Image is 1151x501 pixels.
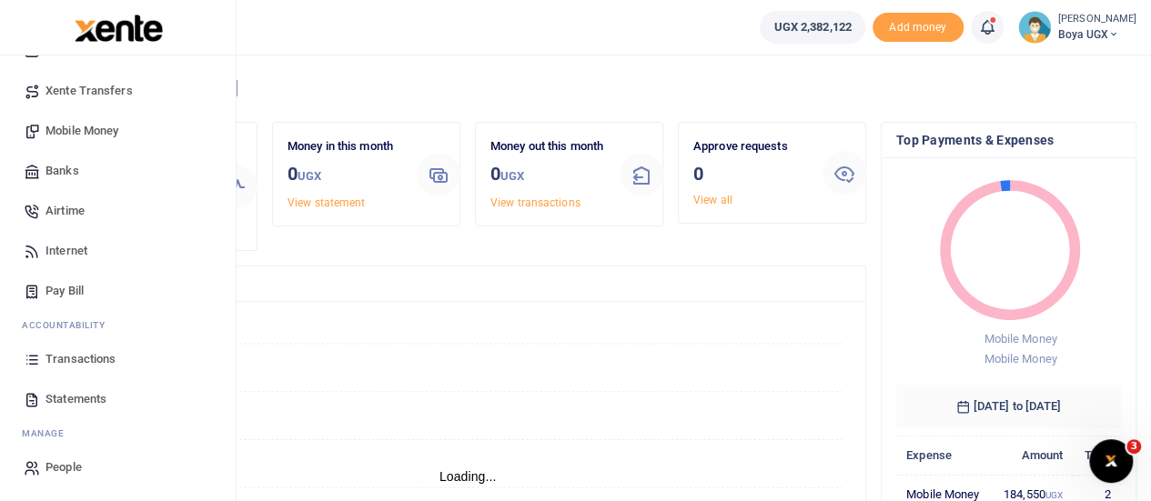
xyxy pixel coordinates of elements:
[35,318,105,332] span: countability
[15,191,221,231] a: Airtime
[45,82,133,100] span: Xente Transfers
[1058,12,1136,27] small: [PERSON_NAME]
[45,162,79,180] span: Banks
[45,390,106,408] span: Statements
[773,18,851,36] span: UGX 2,382,122
[15,311,221,339] li: Ac
[693,160,808,187] h3: 0
[15,419,221,447] li: M
[760,11,864,44] a: UGX 2,382,122
[896,385,1121,428] h6: [DATE] to [DATE]
[31,426,65,440] span: anage
[1089,439,1133,483] iframe: Intercom live chat
[439,469,497,484] text: Loading...
[69,78,1136,98] h4: Hello [PERSON_NAME]
[75,15,163,42] img: logo-large
[45,350,116,368] span: Transactions
[1018,11,1136,44] a: profile-user [PERSON_NAME] Boya UGX
[490,137,605,156] p: Money out this month
[992,436,1073,475] th: Amount
[490,196,581,209] a: View transactions
[693,137,808,156] p: Approve requests
[873,13,964,43] span: Add money
[45,122,118,140] span: Mobile Money
[85,274,851,294] h4: Transactions Overview
[298,169,321,183] small: UGX
[873,13,964,43] li: Toup your wallet
[1018,11,1051,44] img: profile-user
[693,194,732,206] a: View all
[288,196,365,209] a: View statement
[15,271,221,311] a: Pay Bill
[15,71,221,111] a: Xente Transfers
[15,447,221,487] a: People
[1058,26,1136,43] span: Boya UGX
[896,436,992,475] th: Expense
[45,282,84,300] span: Pay Bill
[15,111,221,151] a: Mobile Money
[752,11,872,44] li: Wallet ballance
[984,332,1056,346] span: Mobile Money
[500,169,524,183] small: UGX
[15,339,221,379] a: Transactions
[15,231,221,271] a: Internet
[1045,490,1063,500] small: UGX
[45,202,85,220] span: Airtime
[1126,439,1141,454] span: 3
[984,352,1056,366] span: Mobile Money
[15,151,221,191] a: Banks
[45,458,82,476] span: People
[288,137,402,156] p: Money in this month
[45,242,87,260] span: Internet
[1073,436,1121,475] th: Txns
[490,160,605,190] h3: 0
[873,19,964,33] a: Add money
[73,20,163,34] a: logo-small logo-large logo-large
[15,379,221,419] a: Statements
[896,130,1121,150] h4: Top Payments & Expenses
[288,160,402,190] h3: 0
